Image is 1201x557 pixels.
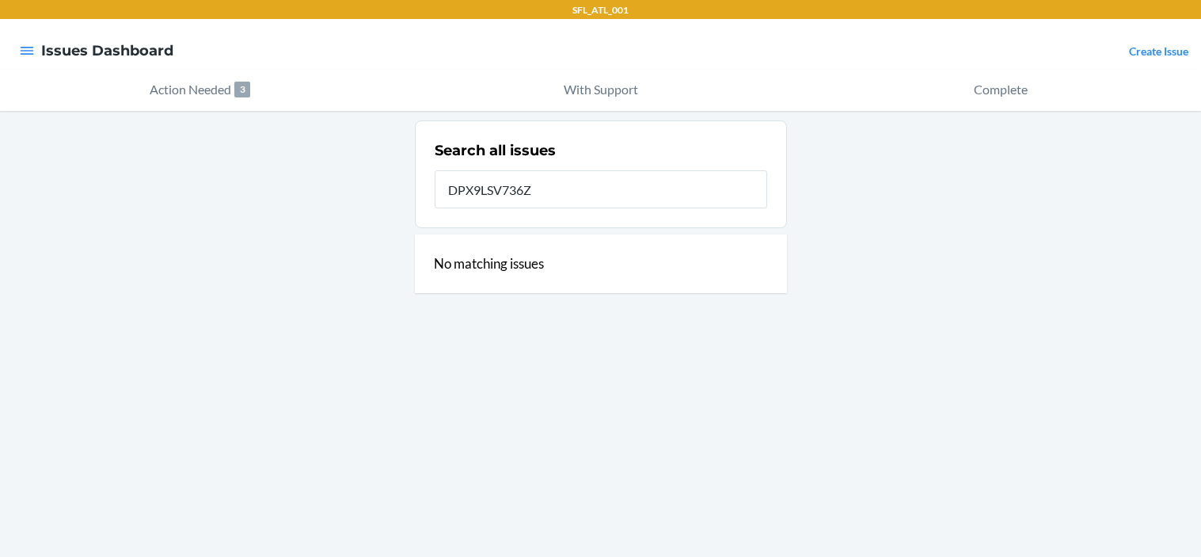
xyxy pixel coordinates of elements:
[572,3,629,17] p: SFL_ATL_001
[974,80,1028,99] p: Complete
[1129,44,1188,58] a: Create Issue
[234,82,250,97] p: 3
[435,140,556,161] h2: Search all issues
[401,70,801,111] button: With Support
[415,235,787,293] div: No matching issues
[800,70,1201,111] button: Complete
[41,40,173,61] h4: Issues Dashboard
[150,80,231,99] p: Action Needed
[564,80,638,99] p: With Support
